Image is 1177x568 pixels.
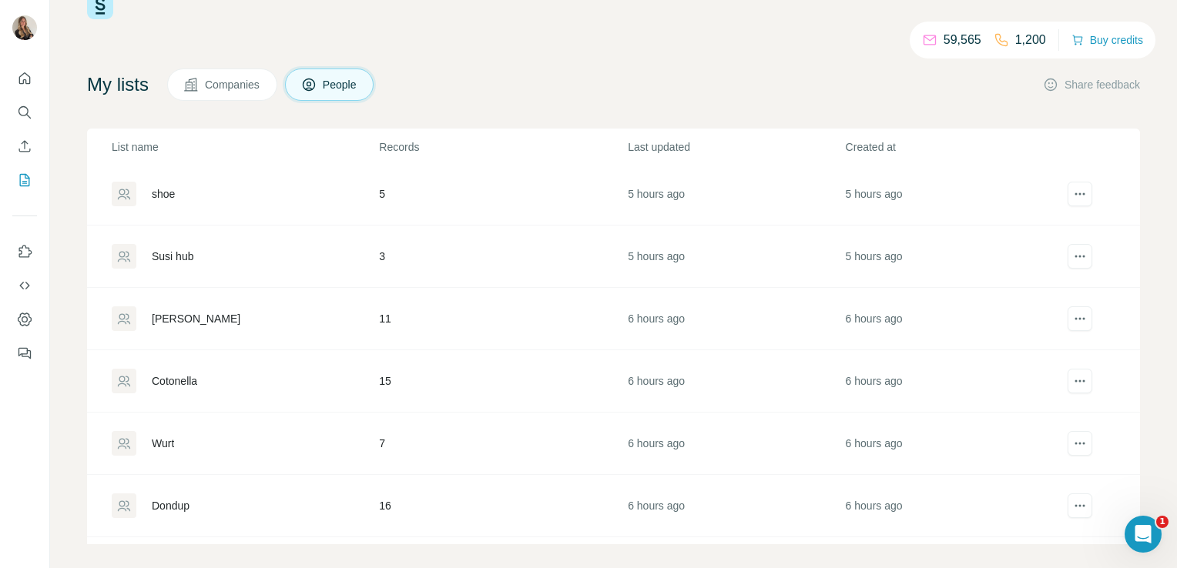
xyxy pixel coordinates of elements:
[845,288,1062,350] td: 6 hours ago
[627,475,844,537] td: 6 hours ago
[12,166,37,194] button: My lists
[846,139,1061,155] p: Created at
[12,65,37,92] button: Quick start
[1068,493,1092,518] button: actions
[1068,431,1092,456] button: actions
[205,77,261,92] span: Companies
[1068,244,1092,269] button: actions
[1125,516,1162,553] iframe: Intercom live chat
[378,350,627,413] td: 15
[845,226,1062,288] td: 5 hours ago
[12,15,37,40] img: Avatar
[378,413,627,475] td: 7
[12,272,37,299] button: Use Surfe API
[1068,306,1092,331] button: actions
[845,163,1062,226] td: 5 hours ago
[627,288,844,350] td: 6 hours ago
[627,350,844,413] td: 6 hours ago
[845,475,1062,537] td: 6 hours ago
[12,238,37,266] button: Use Surfe on LinkedIn
[1068,182,1092,206] button: actions
[845,350,1062,413] td: 6 hours ago
[1015,31,1046,49] p: 1,200
[12,99,37,126] button: Search
[1071,29,1143,51] button: Buy credits
[152,311,240,326] div: [PERSON_NAME]
[627,226,844,288] td: 5 hours ago
[378,475,627,537] td: 16
[152,498,189,513] div: Dondup
[628,139,843,155] p: Last updated
[152,186,175,202] div: shoe
[323,77,358,92] span: People
[378,226,627,288] td: 3
[378,163,627,226] td: 5
[152,436,174,451] div: Wurt
[379,139,626,155] p: Records
[944,31,981,49] p: 59,565
[12,132,37,160] button: Enrich CSV
[627,413,844,475] td: 6 hours ago
[87,72,149,97] h4: My lists
[1043,77,1140,92] button: Share feedback
[1068,369,1092,393] button: actions
[152,373,197,389] div: Cotonella
[627,163,844,226] td: 5 hours ago
[845,413,1062,475] td: 6 hours ago
[1156,516,1169,528] span: 1
[12,306,37,333] button: Dashboard
[152,249,193,264] div: Susi hub
[112,139,377,155] p: List name
[12,339,37,367] button: Feedback
[378,288,627,350] td: 11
